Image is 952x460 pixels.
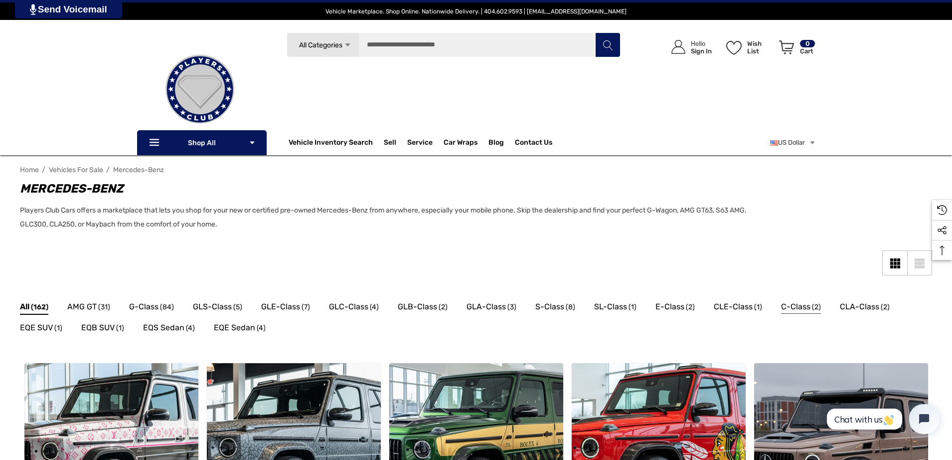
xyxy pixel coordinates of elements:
svg: Recently Viewed [937,205,947,215]
span: GLC-Class [329,300,368,313]
a: Mercedes-Benz [113,166,164,174]
img: Players Club | Cars For Sale [150,39,250,139]
span: (2) [881,301,890,314]
span: CLA-Class [840,300,879,313]
a: Button Go To Sub Category CLA-Class [840,300,890,316]
a: Button Go To Sub Category GLC-Class [329,300,379,316]
span: (2) [686,301,695,314]
a: Button Go To Sub Category E-Class [655,300,695,316]
nav: Breadcrumb [20,161,932,179]
a: Button Go To Sub Category CLE-Class [714,300,762,316]
span: (7) [302,301,310,314]
span: S-Class [535,300,564,313]
a: Wish List Wish List [722,30,775,64]
p: Shop All [137,130,267,155]
span: Vehicle Marketplace. Shop Online. Nationwide Delivery. | 404.602.9593 | [EMAIL_ADDRESS][DOMAIN_NAME] [325,8,627,15]
span: EQE Sedan [214,321,255,334]
span: (4) [257,322,266,335]
svg: Review Your Cart [779,40,794,54]
span: EQS Sedan [143,321,184,334]
button: Search [595,32,620,57]
span: Car Wraps [444,138,477,149]
a: Button Go To Sub Category GLS-Class [193,300,242,316]
a: All Categories Icon Arrow Down Icon Arrow Up [287,32,359,57]
p: 0 [800,40,815,47]
p: Wish List [747,40,774,55]
a: Button Go To Sub Category GLA-Class [467,300,516,316]
a: Blog [488,138,504,149]
a: Service [407,138,433,149]
svg: Icon Line [148,137,163,149]
a: Button Go To Sub Category GLE-Class [261,300,310,316]
a: Button Go To Sub Category GLB-Class [398,300,448,316]
a: Button Go To Sub Category EQE Sedan [214,321,266,337]
a: Cart with 0 items [775,30,816,69]
span: All [20,300,29,313]
span: CLE-Class [714,300,753,313]
a: Sell [384,133,407,153]
iframe: Tidio Chat [816,396,948,443]
span: (4) [186,322,195,335]
a: USD [770,133,816,153]
span: AMG GT [67,300,97,313]
p: Hello [691,40,712,47]
span: GLE-Class [261,300,300,313]
span: (1) [116,322,124,335]
span: EQB SUV [81,321,115,334]
svg: Icon Arrow Down [249,139,256,146]
span: (5) [233,301,242,314]
span: All Categories [299,41,342,49]
span: (8) [566,301,575,314]
span: GLS-Class [193,300,232,313]
a: Home [20,166,39,174]
a: Button Go To Sub Category EQE SUV [20,321,62,337]
span: (1) [54,322,62,335]
span: (31) [98,301,110,314]
p: Cart [800,47,815,55]
a: Button Go To Sub Category EQB SUV [81,321,124,337]
a: Car Wraps [444,133,488,153]
span: GLA-Class [467,300,506,313]
a: Button Go To Sub Category AMG GT [67,300,110,316]
a: Contact Us [515,138,552,149]
a: Button Go To Sub Category EQS Sedan [143,321,195,337]
span: (3) [507,301,516,314]
a: Button Go To Sub Category G-Class [129,300,174,316]
span: G-Class [129,300,159,313]
span: (162) [31,301,48,314]
svg: Top [932,245,952,255]
a: Grid View [882,250,907,275]
p: Sign In [691,47,712,55]
span: (84) [160,301,174,314]
span: (1) [754,301,762,314]
a: Button Go To Sub Category S-Class [535,300,575,316]
h1: Mercedes-Benz [20,180,768,198]
a: Vehicle Inventory Search [289,138,373,149]
span: (4) [370,301,379,314]
span: EQE SUV [20,321,53,334]
a: Button Go To Sub Category SL-Class [594,300,636,316]
p: Players Club Cars offers a marketplace that lets you shop for your new or certified pre-owned Mer... [20,204,768,231]
svg: Social Media [937,226,947,235]
span: GLB-Class [398,300,437,313]
svg: Icon Arrow Down [344,41,351,49]
svg: Wish List [726,41,742,55]
span: SL-Class [594,300,627,313]
span: C-Class [781,300,810,313]
svg: Icon User Account [671,40,685,54]
a: Vehicles For Sale [49,166,103,174]
span: Sell [384,138,396,149]
span: E-Class [655,300,684,313]
span: (2) [439,301,448,314]
a: Button Go To Sub Category C-Class [781,300,821,316]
